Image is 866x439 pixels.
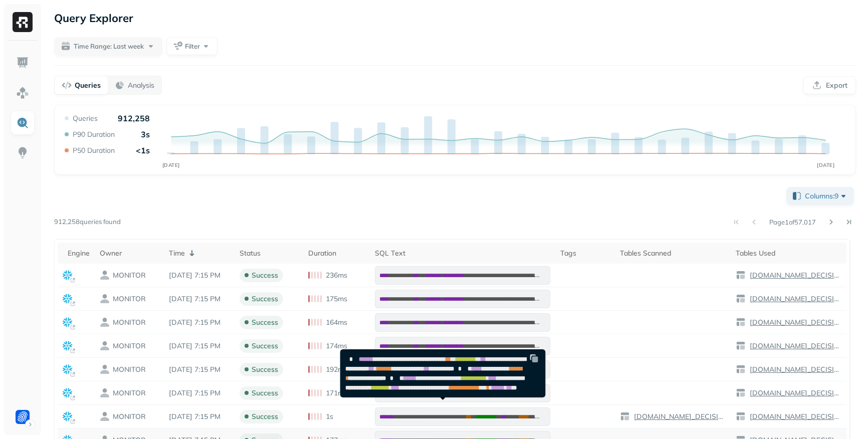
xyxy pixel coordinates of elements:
[141,129,150,139] p: 3s
[162,162,180,168] tspan: [DATE]
[118,113,150,123] p: 912,258
[817,162,834,168] tspan: [DATE]
[748,388,841,398] p: [DOMAIN_NAME]_DECISIONS
[736,317,746,327] img: table
[736,388,746,398] img: table
[68,249,90,258] div: Engine
[326,412,333,421] p: 1s
[326,318,347,327] p: 164ms
[746,318,841,327] a: [DOMAIN_NAME]_DECISIONS
[16,86,29,99] img: Assets
[113,412,146,421] p: MONITOR
[16,56,29,69] img: Dashboard
[169,294,230,304] p: Oct 4, 2025 7:15 PM
[736,270,746,280] img: table
[736,341,746,351] img: table
[113,294,146,304] p: MONITOR
[620,411,630,421] img: table
[769,217,816,227] p: Page 1 of 57,017
[73,130,115,139] p: P90 Duration
[74,42,144,51] span: Time Range: Last week
[128,81,154,90] p: Analysis
[748,271,841,280] p: [DOMAIN_NAME]_DECISIONS
[16,116,29,129] img: Query Explorer
[748,341,841,351] p: [DOMAIN_NAME]_DECISIONS
[169,412,230,421] p: Oct 4, 2025 7:15 PM
[736,294,746,304] img: table
[748,294,841,304] p: [DOMAIN_NAME]_DECISIONS
[746,365,841,374] a: [DOMAIN_NAME]_DECISIONS
[169,341,230,351] p: Oct 4, 2025 7:15 PM
[113,318,146,327] p: MONITOR
[748,365,841,374] p: [DOMAIN_NAME]_DECISIONS
[113,365,146,374] p: MONITOR
[169,365,230,374] p: Oct 4, 2025 7:15 PM
[113,341,146,351] p: MONITOR
[75,81,101,90] p: Queries
[746,294,841,304] a: [DOMAIN_NAME]_DECISIONS
[252,271,278,280] p: success
[308,249,365,258] div: Duration
[16,410,30,424] img: Forter
[169,318,230,327] p: Oct 4, 2025 7:15 PM
[746,388,841,398] a: [DOMAIN_NAME]_DECISIONS
[746,271,841,280] a: [DOMAIN_NAME]_DECISIONS
[54,217,121,227] p: 912,258 queries found
[252,294,278,304] p: success
[632,412,726,421] p: [DOMAIN_NAME]_DECISIONS
[326,388,347,398] p: 171ms
[169,247,230,259] div: Time
[326,271,347,280] p: 236ms
[16,146,29,159] img: Insights
[113,271,146,280] p: MONITOR
[326,294,347,304] p: 175ms
[166,37,218,55] button: Filter
[252,412,278,421] p: success
[169,388,230,398] p: Oct 4, 2025 7:15 PM
[113,388,146,398] p: MONITOR
[803,76,856,94] button: Export
[630,412,726,421] a: [DOMAIN_NAME]_DECISIONS
[73,146,115,155] p: P50 Duration
[736,411,746,421] img: table
[746,412,841,421] a: [DOMAIN_NAME]_DECISIONS
[748,412,841,421] p: [DOMAIN_NAME]_DECISIONS
[805,191,848,201] span: Columns: 9
[252,365,278,374] p: success
[326,341,347,351] p: 174ms
[252,318,278,327] p: success
[13,12,33,32] img: Ryft
[746,341,841,351] a: [DOMAIN_NAME]_DECISIONS
[736,364,746,374] img: table
[560,249,610,258] div: Tags
[136,145,150,155] p: <1s
[252,341,278,351] p: success
[786,187,854,205] button: Columns:9
[240,249,298,258] div: Status
[169,271,230,280] p: Oct 4, 2025 7:15 PM
[54,37,162,55] button: Time Range: Last week
[54,9,133,27] p: Query Explorer
[326,365,347,374] p: 192ms
[252,388,278,398] p: success
[748,318,841,327] p: [DOMAIN_NAME]_DECISIONS
[375,249,550,258] div: SQL Text
[73,114,98,123] p: Queries
[100,249,159,258] div: Owner
[185,42,200,51] span: Filter
[736,249,841,258] div: Tables Used
[620,249,726,258] div: Tables Scanned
